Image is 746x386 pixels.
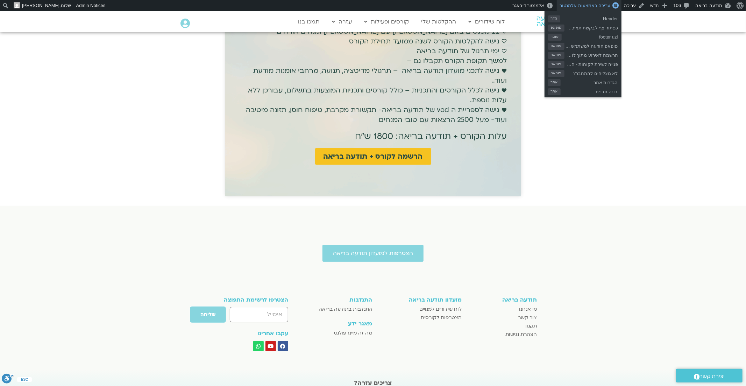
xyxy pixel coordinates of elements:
[379,297,462,303] h3: מועדון תודעה בריאה
[209,297,289,303] h3: הצטרפו לרשימת התפוצה
[700,372,725,381] span: יצירת קשר
[239,105,507,125] p: ♥ גישה לספריית ה vod של תודעה בריאה- תקשורת מקרבת, טיפוח חוסן, תזונה מיטיבה ועוד- מעל 2500 הרצאות...
[564,41,618,50] span: פופאפ הודעה למשתמש לא רשום
[560,3,610,8] span: עריכה באמצעות אלמנטור
[239,85,507,105] p: ♥ גישה לכלל הקורסים והתכניות – כולל קורסים ותכניות המוצעות בתשלום, עבורכן ללא עלות נוספת.
[564,50,618,59] span: הרשמה לאירוע מתוך לוח האירועים
[329,15,356,28] a: עזרה
[295,15,324,28] a: תמכו בנו
[319,305,372,313] span: התנדבות בתודעה בריאה
[307,297,372,303] h3: התנדבות
[548,70,564,77] span: פופאפ
[355,131,507,142] b: עלות הקורס + תודעה בריאה: 1800 ש"ח
[307,305,372,313] a: התנדבות בתודעה בריאה
[545,22,621,32] a: כפתור צף לבקשת תמיכה והרשמה התחברות יצירת קשר לכנס שהתחילפופאפ
[548,43,564,50] span: פופאפ
[239,36,507,46] p: ♡ גישה להקלטות הקורס לשנה ממועד תחילת הקורס
[548,52,564,59] span: פופאפ
[548,25,564,32] span: פופאפ
[465,15,509,28] a: לוח שידורים
[324,152,423,160] span: הרשמה לקורס + תודעה בריאה
[469,330,537,339] a: הצהרת נגישות
[564,68,618,77] span: לא מצליחים להתחבר?
[545,41,621,50] a: פופאפ הודעה למשתמש לא רשוםפופאפ
[239,66,507,85] p: ♥ גישה לתכני מועדון תודעה בריאה – תרגולי מדיטציה, תנועה, מרחבי אומנות מודעת ועוד..
[545,86,621,95] a: בונה תבניתאתר
[561,86,618,95] span: בונה תבנית
[419,305,462,313] span: לוח שידורים למנויים
[469,305,537,313] a: מי אנחנו
[519,305,537,313] span: מי אנחנו
[209,306,289,326] form: טופס חדש
[526,322,537,330] span: תקנון
[230,307,288,322] input: אימייל
[548,34,562,41] span: פוטר
[548,88,561,95] span: אתר
[200,312,215,317] span: שליחה
[545,13,621,22] a: Headerהדר
[548,61,564,68] span: פופאפ
[361,15,413,28] a: קורסים ופעילות
[548,79,561,86] span: אתר
[506,330,537,339] span: הצהרת נגישות
[545,59,621,68] a: פנייה לשירת לקוחות - ההודעה התקבלהפופאפ
[22,3,59,8] span: [PERSON_NAME]
[469,297,537,303] h3: תודעה בריאה
[190,306,226,323] button: שליחה
[676,369,743,382] a: יצירת קשר
[239,56,507,66] p: למשך תקופת הקורס תקבלו גם –
[545,32,621,41] a: footer uziפוטר
[333,250,413,256] span: הצטרפות למועדון תודעה בריאה
[561,77,618,86] span: הגדרות אתר
[564,22,618,32] span: כפתור צף לבקשת תמיכה והרשמה התחברות יצירת קשר לכנס שהתחיל
[545,77,621,86] a: הגדרות אתראתר
[562,32,618,41] span: footer uzi
[379,305,462,313] a: לוח שידורים למנויים
[545,68,621,77] a: לא מצליחים להתחבר?פופאפ
[518,313,537,322] span: צור קשר
[322,245,424,262] a: הצטרפות למועדון תודעה בריאה
[307,329,372,337] a: מה זה מיינדפולנס
[421,313,462,322] span: הצטרפות לקורסים
[239,46,507,56] p: ♡ ימי תרגול של תודעה בריאה
[418,15,460,28] a: ההקלטות שלי
[548,15,560,22] span: הדר
[545,50,621,59] a: הרשמה לאירוע מתוך לוח האירועיםפופאפ
[307,320,372,327] h3: מאגר ידע
[209,330,289,337] h3: עקבו אחרינו
[315,148,431,165] a: הרשמה לקורס + תודעה בריאה
[379,313,462,322] a: הצטרפות לקורסים
[564,59,618,68] span: פנייה לשירת לקוחות - ההודעה התקבלה
[334,329,372,337] span: מה זה מיינדפולנס
[537,16,568,27] img: תודעה בריאה
[469,322,537,330] a: תקנון
[560,13,618,22] span: Header
[469,313,537,322] a: צור קשר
